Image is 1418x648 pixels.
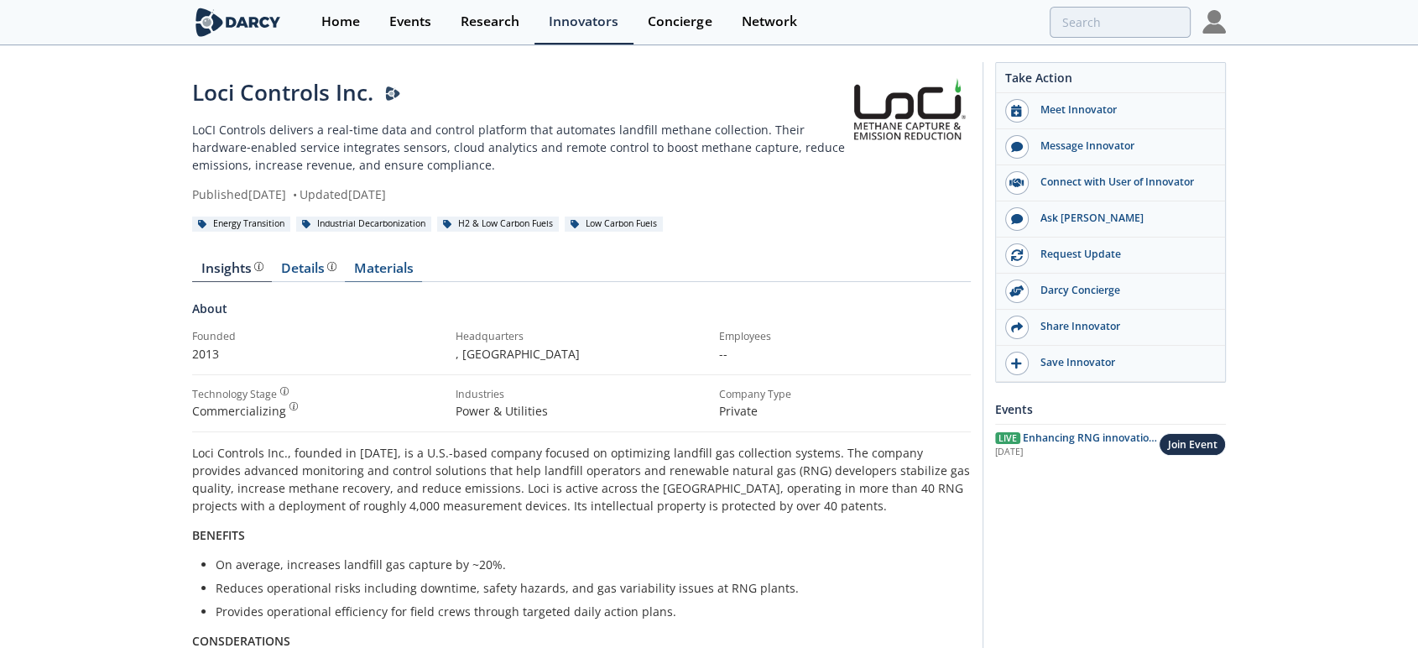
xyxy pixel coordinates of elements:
[216,603,959,620] p: Provides operational efficiency for field crews through targeted daily action plans.
[719,403,758,419] span: Private
[456,387,707,402] div: Industries
[995,431,1159,459] a: Live Enhancing RNG innovation: Technologies for Sustainable Energy [DATE]
[1029,283,1217,298] div: Darcy Concierge
[456,345,707,363] p: , [GEOGRAPHIC_DATA]
[995,446,1159,459] div: [DATE]
[281,262,336,275] div: Details
[995,431,1158,476] span: Enhancing RNG innovation: Technologies for Sustainable Energy
[385,86,400,102] img: Darcy Presenter
[201,262,263,275] div: Insights
[192,402,444,420] div: Commercializing
[192,345,444,363] p: 2013
[1029,319,1217,334] div: Share Innovator
[549,15,618,29] div: Innovators
[192,76,846,109] div: Loci Controls Inc.
[741,15,796,29] div: Network
[565,217,663,232] div: Low Carbon Fuels
[192,8,284,37] img: logo-wide.svg
[192,444,971,515] p: Loci Controls Inc., founded in [DATE], is a U.S.-based company focused on optimizing landfill gas...
[345,262,422,282] a: Materials
[216,556,959,573] p: On average, increases landfill gas capture by ~20%.
[648,15,712,29] div: Concierge
[456,403,548,419] span: Power & Utilities
[192,527,245,543] strong: BENEFITS
[192,217,290,232] div: Energy Transition
[1029,247,1217,262] div: Request Update
[192,300,971,329] div: About
[280,387,289,396] img: information.svg
[327,262,336,271] img: information.svg
[996,69,1225,93] div: Take Action
[995,395,1226,424] div: Events
[1159,433,1226,456] button: Join Event
[1029,175,1217,190] div: Connect with User of Innovator
[192,186,846,203] div: Published [DATE] Updated [DATE]
[216,579,959,597] p: Reduces operational risks including downtime, safety hazards, and gas variability issues at RNG p...
[389,15,431,29] div: Events
[272,262,345,282] a: Details
[289,402,299,411] img: information.svg
[456,329,707,344] div: Headquarters
[719,329,971,344] div: Employees
[321,15,360,29] div: Home
[254,262,263,271] img: information.svg
[1202,10,1226,34] img: Profile
[1168,437,1217,452] div: Join Event
[1029,355,1217,370] div: Save Innovator
[719,345,971,363] p: --
[289,186,300,202] span: •
[192,329,444,344] div: Founded
[1029,211,1217,226] div: Ask [PERSON_NAME]
[192,121,846,174] p: LoCI Controls delivers a real‑time data and control platform that automates landfill methane coll...
[996,346,1225,382] button: Save Innovator
[995,432,1020,444] span: Live
[1029,102,1217,118] div: Meet Innovator
[192,387,277,402] div: Technology Stage
[461,15,519,29] div: Research
[192,262,272,282] a: Insights
[296,217,431,232] div: Industrial Decarbonization
[719,387,971,402] div: Company Type
[1029,138,1217,154] div: Message Innovator
[437,217,559,232] div: H2 & Low Carbon Fuels
[1050,7,1191,38] input: Advanced Search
